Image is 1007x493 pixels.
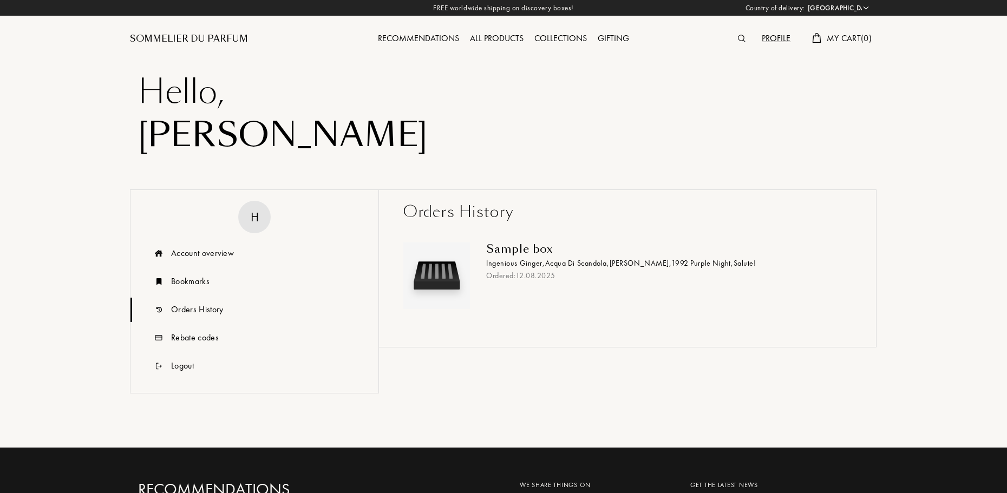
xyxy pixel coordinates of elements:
span: Country of delivery: [746,3,805,14]
img: search_icn.svg [738,35,746,42]
div: H [251,207,259,226]
a: Gifting [592,32,635,44]
div: Rebate codes [171,331,219,344]
span: 1992 Purple Night , [671,258,733,268]
img: sample box [406,245,467,306]
div: Orders History [403,201,852,224]
a: Profile [756,32,796,44]
div: We share things on [520,480,674,490]
img: icn_history.svg [152,298,166,322]
div: Ordered: 12 . 08 . 2025 [486,270,843,281]
span: My Cart ( 0 ) [827,32,872,44]
div: Collections [529,32,592,46]
span: [PERSON_NAME] , [610,258,672,268]
img: cart.svg [812,33,821,43]
div: All products [465,32,529,46]
span: Ingenious Ginger , [486,258,545,268]
img: icn_code.svg [152,326,166,350]
div: Logout [171,359,194,372]
a: All products [465,32,529,44]
span: Acqua di Scandola , [545,258,610,268]
a: Collections [529,32,592,44]
div: Sample box [486,242,843,255]
div: Bookmarks [171,275,210,288]
img: icn_logout.svg [152,354,166,378]
a: Recommendations [372,32,465,44]
div: Get the latest news [690,480,861,490]
div: Account overview [171,247,234,260]
span: Salute! [734,258,756,268]
div: Gifting [592,32,635,46]
img: icn_book.svg [152,269,166,294]
div: Hello , [138,70,869,114]
div: Profile [756,32,796,46]
img: icn_overview.svg [152,241,166,266]
div: Orders History [171,303,223,316]
a: Sommelier du Parfum [130,32,248,45]
div: Recommendations [372,32,465,46]
div: [PERSON_NAME] [138,114,869,157]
